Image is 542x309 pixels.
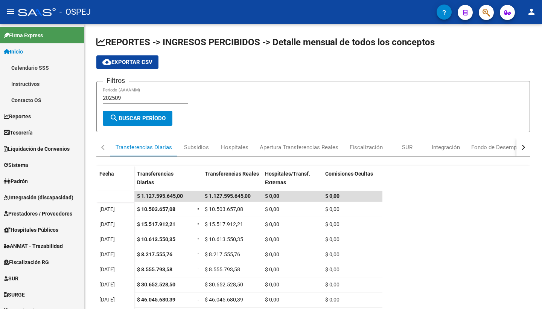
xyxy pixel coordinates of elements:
span: SUR [4,274,18,283]
span: Fecha [99,171,114,177]
span: Comisiones Ocultas [325,171,373,177]
span: = [197,251,200,257]
div: Fondo de Desempleo [471,143,525,151]
span: $ 10.503.657,08 [205,206,243,212]
span: [DATE] [99,281,115,288]
span: $ 0,00 [265,221,279,227]
span: = [197,281,200,288]
span: Reportes [4,112,31,121]
span: Fiscalización RG [4,258,49,266]
span: $ 8.555.793,58 [137,266,172,272]
span: $ 10.613.550,35 [137,236,175,242]
span: $ 8.555.793,58 [205,266,240,272]
span: [DATE] [99,221,115,227]
div: Fiscalización [350,143,383,151]
div: Apertura Transferencias Reales [260,143,338,151]
span: = [197,206,200,212]
span: $ 0,00 [325,206,340,212]
span: $ 30.652.528,50 [205,281,243,288]
span: $ 15.517.912,21 [137,221,175,227]
span: = [197,266,200,272]
datatable-header-cell: Transferencias Reales [202,166,262,197]
span: $ 46.045.680,39 [137,297,175,303]
mat-icon: person [527,7,536,16]
span: = [197,297,200,303]
button: Exportar CSV [96,55,158,69]
span: Padrón [4,177,28,185]
div: Transferencias Diarias [116,143,172,151]
datatable-header-cell: Transferencias Diarias [134,166,194,197]
span: Inicio [4,47,23,56]
span: SURGE [4,291,25,299]
span: Hospitales Públicos [4,226,58,234]
span: $ 0,00 [325,297,340,303]
span: $ 0,00 [325,221,340,227]
iframe: Intercom live chat [516,283,534,301]
span: $ 0,00 [265,251,279,257]
span: $ 10.613.550,35 [205,236,243,242]
span: ANMAT - Trazabilidad [4,242,63,250]
span: [DATE] [99,297,115,303]
span: - OSPEJ [59,4,91,20]
span: Sistema [4,161,28,169]
span: $ 0,00 [325,281,340,288]
span: = [197,236,200,242]
span: $ 0,00 [265,193,279,199]
span: Firma Express [4,31,43,40]
span: $ 15.517.912,21 [205,221,243,227]
span: $ 0,00 [265,236,279,242]
datatable-header-cell: Fecha [96,166,134,197]
span: Integración (discapacidad) [4,193,73,202]
span: Transferencias Diarias [137,171,174,185]
span: $ 0,00 [325,236,340,242]
span: $ 1.127.595.645,00 [137,193,183,199]
mat-icon: search [110,113,119,122]
span: $ 8.217.555,76 [137,251,172,257]
span: Liquidación de Convenios [4,145,70,153]
span: Buscar Período [110,115,166,122]
span: $ 0,00 [265,206,279,212]
div: SUR [402,143,413,151]
span: $ 0,00 [325,193,340,199]
span: $ 0,00 [265,297,279,303]
div: Subsidios [184,143,209,151]
span: [DATE] [99,206,115,212]
button: Buscar Período [103,111,172,126]
span: [DATE] [99,251,115,257]
span: Transferencias Reales [205,171,259,177]
mat-icon: menu [6,7,15,16]
h3: Filtros [103,75,129,86]
mat-icon: cloud_download [102,57,111,66]
div: Hospitales [221,143,248,151]
span: $ 0,00 [265,266,279,272]
span: $ 0,00 [325,251,340,257]
span: $ 8.217.555,76 [205,251,240,257]
datatable-header-cell: Comisiones Ocultas [322,166,382,197]
span: [DATE] [99,236,115,242]
span: $ 0,00 [265,281,279,288]
span: Hospitales/Transf. Externas [265,171,310,185]
span: $ 1.127.595.645,00 [205,193,251,199]
span: Prestadores / Proveedores [4,210,72,218]
span: = [197,221,200,227]
span: $ 0,00 [325,266,340,272]
span: [DATE] [99,266,115,272]
span: Tesorería [4,128,33,137]
span: Exportar CSV [102,59,152,66]
span: $ 10.503.657,08 [137,206,175,212]
span: $ 30.652.528,50 [137,281,175,288]
span: $ 46.045.680,39 [205,297,243,303]
span: REPORTES -> INGRESOS PERCIBIDOS -> Detalle mensual de todos los conceptos [96,37,435,47]
div: Integración [432,143,460,151]
datatable-header-cell: Hospitales/Transf. Externas [262,166,322,197]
